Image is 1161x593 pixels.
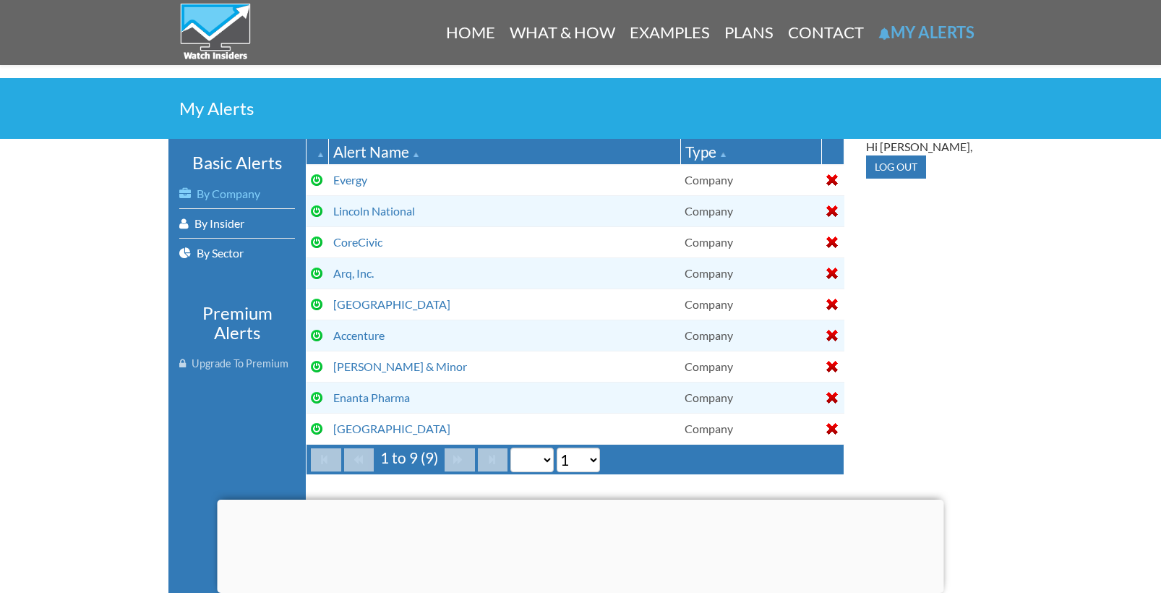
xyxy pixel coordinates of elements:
[822,139,844,165] th: : No sort applied, activate to apply an ascending sort
[218,500,944,589] iframe: Advertisement
[680,382,821,413] td: Company
[510,448,554,472] select: Select page size
[333,391,410,404] a: Enanta Pharma
[680,226,821,257] td: Company
[329,139,681,165] th: Alert Name: Ascending sort applied, activate to apply a descending sort
[179,153,295,172] h3: Basic Alerts
[377,448,442,466] span: 1 to 9 (9)
[333,204,415,218] a: Lincoln National
[680,164,821,195] td: Company
[179,349,295,378] a: Upgrade To Premium
[333,359,467,373] a: [PERSON_NAME] & Minor
[333,173,367,187] a: Evergy
[333,422,450,435] a: [GEOGRAPHIC_DATA]
[179,100,982,117] h2: My Alerts
[866,155,926,179] input: Log out
[680,195,821,226] td: Company
[557,448,600,472] select: Select page number
[333,297,450,311] a: [GEOGRAPHIC_DATA]
[680,351,821,382] td: Company
[307,139,329,165] th: : Ascending sort applied, activate to apply a descending sort
[333,266,374,280] a: Arq, Inc.
[179,209,295,238] a: By Insider
[680,139,821,165] th: Type: Ascending sort applied, activate to apply a descending sort
[680,413,821,444] td: Company
[179,179,295,208] a: By Company
[685,141,817,162] div: Type
[333,141,676,162] div: Alert Name
[179,304,295,342] h3: Premium Alerts
[680,257,821,289] td: Company
[680,320,821,351] td: Company
[333,328,385,342] a: Accenture
[680,289,821,320] td: Company
[333,235,382,249] a: CoreCivic
[179,239,295,268] a: By Sector
[866,139,982,155] div: Hi [PERSON_NAME],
